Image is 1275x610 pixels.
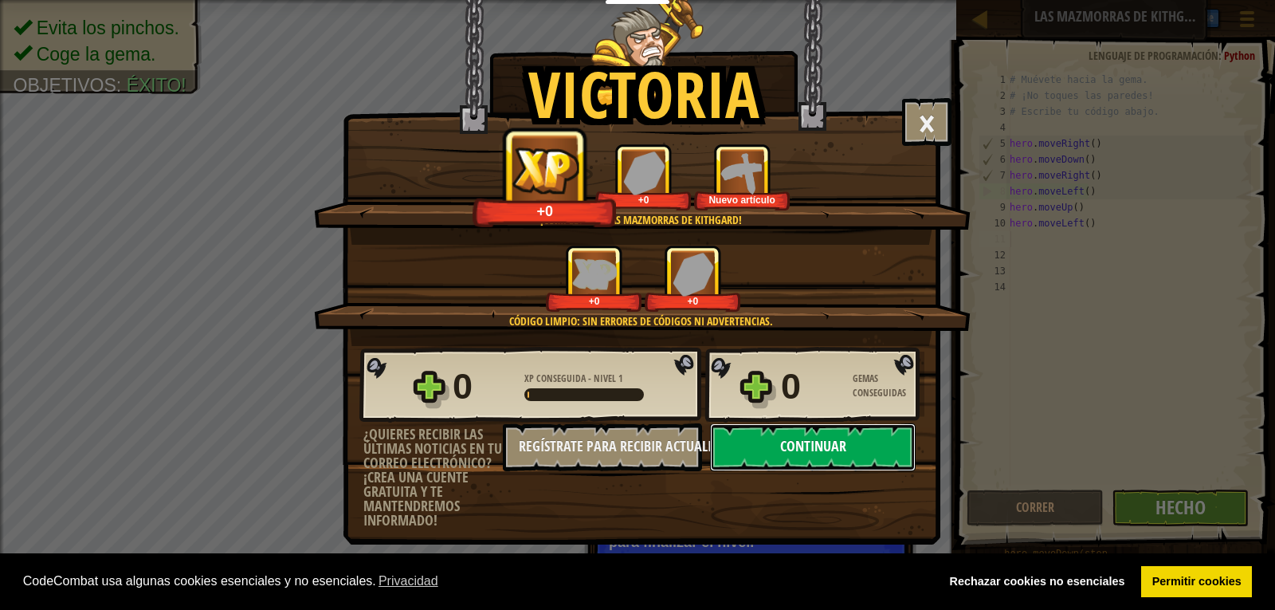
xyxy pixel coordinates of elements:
[524,372,588,385] span: XP Conseguida
[697,194,787,206] div: Nuevo artículo
[503,423,702,471] button: Regístrate para recibir actualizaciones.
[390,313,892,329] div: Código limpio: sin errores de códigos ni advertencias.
[1141,566,1252,598] a: allow cookies
[477,202,613,220] div: +0
[902,98,951,146] button: ×
[623,151,665,195] img: Gemas Conseguidas
[572,258,617,289] img: XP Conseguida
[453,361,515,412] div: 0
[376,569,441,593] a: learn more about cookies
[528,59,759,129] h1: Victoria
[549,295,639,307] div: +0
[720,151,764,195] img: Nuevo artículo
[591,372,618,385] span: Nivel
[939,566,1136,598] a: deny cookies
[673,252,714,296] img: Gemas Conseguidas
[710,423,916,471] button: Continuar
[363,427,503,528] div: ¿Quieres recibir las últimas noticias en tu correo electrónico? ¡Crea una cuente gratuita y te ma...
[524,372,623,386] div: -
[853,372,924,400] div: Gemas Conseguidas
[512,147,579,194] img: XP Conseguida
[781,361,843,412] div: 0
[23,569,926,593] span: CodeCombat usa algunas cookies esenciales y no esenciales.
[598,194,688,206] div: +0
[648,295,738,307] div: +0
[390,212,892,228] div: ¡Completaste las Mazmorras de Kithgard!
[618,372,623,385] span: 1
